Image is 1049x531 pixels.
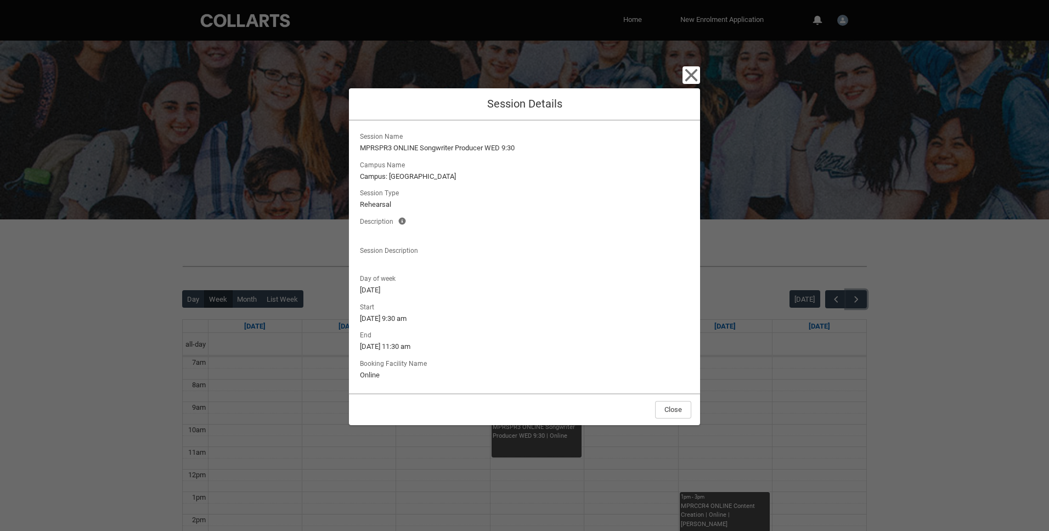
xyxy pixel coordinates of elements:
span: Session Details [487,97,562,110]
span: End [360,328,376,340]
span: Booking Facility Name [360,357,431,369]
button: Close [683,66,700,84]
span: Campus Name [360,158,409,170]
lightning-formatted-text: [DATE] 9:30 am [360,313,689,324]
span: Session Description [360,244,422,256]
lightning-formatted-text: [DATE] 11:30 am [360,341,689,352]
lightning-formatted-text: [DATE] [360,285,689,296]
lightning-formatted-text: MPRSPR3 ONLINE Songwriter Producer WED 9:30 [360,143,689,154]
lightning-formatted-text: Campus: [GEOGRAPHIC_DATA] [360,171,689,182]
button: Close [655,401,691,419]
lightning-formatted-text: Online [360,370,689,381]
span: Session Type [360,186,403,198]
lightning-formatted-text: Rehearsal [360,199,689,210]
span: Start [360,300,379,312]
span: Description [360,214,398,227]
span: Day of week [360,272,400,284]
span: Session Name [360,129,407,142]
